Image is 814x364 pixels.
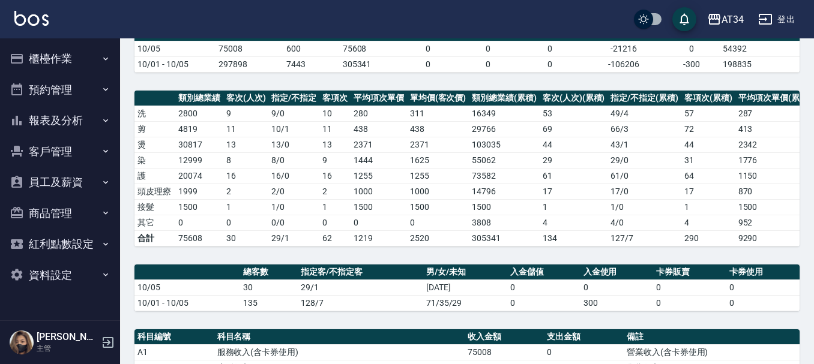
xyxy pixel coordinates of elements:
td: 103035 [469,137,540,152]
td: 1000 [351,183,407,199]
th: 備註 [624,329,800,345]
td: 30 [240,279,298,295]
td: 127/7 [607,230,681,246]
h5: [PERSON_NAME] [37,331,98,343]
td: 0 [653,295,726,311]
td: 311 [407,106,469,121]
td: 1255 [351,168,407,183]
td: 9 [223,106,269,121]
table: a dense table [134,13,800,73]
th: 類別總業績(累積) [469,91,540,106]
td: 49 / 4 [607,106,681,121]
td: 43 / 1 [607,137,681,152]
th: 科目名稱 [214,329,465,345]
td: 2 / 0 [268,183,319,199]
td: 30 [223,230,269,246]
button: 員工及薪資 [5,167,115,198]
td: 31 [681,152,735,168]
button: save [672,7,696,31]
td: 10/01 - 10/05 [134,56,216,72]
img: Logo [14,11,49,26]
td: 11 [319,121,351,137]
td: 2371 [407,137,469,152]
td: 54392 [720,41,800,56]
button: 商品管理 [5,198,115,229]
td: 14796 [469,183,540,199]
td: 1000 [407,183,469,199]
td: 0 [544,344,624,360]
th: 客次(人次) [223,91,269,106]
td: -300 [664,56,720,72]
td: 1500 [469,199,540,215]
button: 登出 [753,8,800,31]
td: 2800 [175,106,223,121]
td: 1 [540,199,608,215]
td: 0 [664,41,720,56]
button: 資料設定 [5,260,115,291]
td: 8 / 0 [268,152,319,168]
td: 297898 [216,56,283,72]
td: 128/7 [298,295,423,311]
td: 10/01 - 10/05 [134,295,240,311]
td: 44 [540,137,608,152]
td: 29/1 [268,230,319,246]
td: 0 [223,215,269,230]
td: 75608 [340,41,396,56]
th: 指定客/不指定客 [298,264,423,280]
th: 入金使用 [580,264,654,280]
button: 報表及分析 [5,105,115,136]
td: 29766 [469,121,540,137]
td: 2 [223,183,269,199]
td: 1 [319,199,351,215]
td: 75008 [216,41,283,56]
td: 69 [540,121,608,137]
td: 75008 [465,344,544,360]
td: 4 / 0 [607,215,681,230]
td: 30817 [175,137,223,152]
td: -106206 [584,56,664,72]
td: 290 [681,230,735,246]
td: 0 [507,295,580,311]
td: 1500 [351,199,407,215]
td: 61 [540,168,608,183]
td: 0 [516,56,584,72]
td: 438 [351,121,407,137]
td: 0 [460,41,516,56]
td: 1219 [351,230,407,246]
td: 2520 [407,230,469,246]
img: Person [10,330,34,354]
td: 0 [396,41,460,56]
td: 10 / 1 [268,121,319,137]
td: 0 [516,41,584,56]
td: 600 [283,41,339,56]
button: 櫃檯作業 [5,43,115,74]
td: 75608 [175,230,223,246]
td: 1625 [407,152,469,168]
th: 類別總業績 [175,91,223,106]
td: 4 [540,215,608,230]
td: 29 / 0 [607,152,681,168]
button: 紅利點數設定 [5,228,115,260]
td: 0 / 0 [268,215,319,230]
td: 16 [319,168,351,183]
td: 305341 [340,56,396,72]
td: 57 [681,106,735,121]
td: 營業收入(含卡券使用) [624,344,800,360]
td: 2371 [351,137,407,152]
td: 服務收入(含卡券使用) [214,344,465,360]
td: 62 [319,230,351,246]
td: 29/1 [298,279,423,295]
table: a dense table [134,264,800,311]
td: 16349 [469,106,540,121]
td: 1500 [407,199,469,215]
td: 剪 [134,121,175,137]
td: [DATE] [423,279,507,295]
td: 1 [681,199,735,215]
td: 29 [540,152,608,168]
td: 438 [407,121,469,137]
td: 1 / 0 [607,199,681,215]
td: 4819 [175,121,223,137]
button: 客戶管理 [5,136,115,167]
td: 10/05 [134,41,216,56]
td: 71/35/29 [423,295,507,311]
